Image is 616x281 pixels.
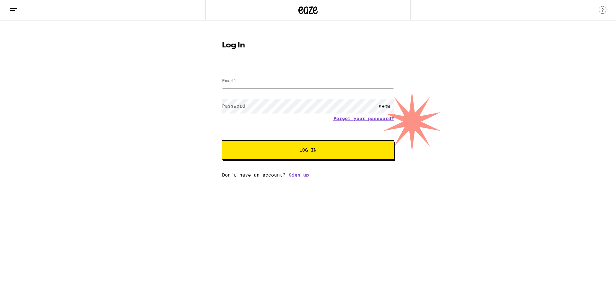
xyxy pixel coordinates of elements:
a: Forgot your password? [333,116,394,121]
span: Log In [299,148,317,152]
input: Email [222,74,394,88]
div: Don't have an account? [222,172,394,178]
h1: Log In [222,42,394,49]
button: Log In [222,140,394,160]
label: Password [222,103,245,109]
a: Sign up [289,172,309,178]
div: SHOW [375,99,394,114]
label: Email [222,78,236,83]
